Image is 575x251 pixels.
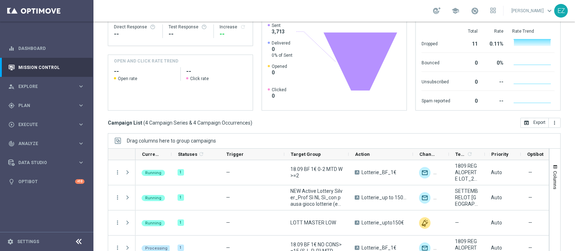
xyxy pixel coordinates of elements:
[145,120,250,126] span: 4 Campaign Series & 4 Campaign Occurrences
[114,58,178,64] h4: OPEN AND CLICK RATE TREND
[8,45,15,52] i: equalizer
[491,245,502,251] span: Auto
[419,217,431,229] img: Other
[226,245,230,251] span: —
[491,220,502,226] span: Auto
[169,24,208,30] div: Test Response
[143,120,145,126] span: (
[178,169,184,176] div: 1
[520,120,561,125] multiple-options-button: Export to CSV
[8,83,78,90] div: Explore
[18,39,84,58] a: Dashboard
[108,185,135,210] div: Press SPACE to select this row.
[362,245,396,251] span: Lotterie_BF_1€
[142,152,159,157] span: Current Status
[78,121,84,128] i: keyboard_arrow_right
[433,167,445,178] img: Other
[272,28,285,35] span: 3,713
[451,7,459,15] span: school
[8,46,85,51] button: equalizer Dashboard
[198,151,204,157] i: refresh
[226,152,244,157] span: Trigger
[8,160,85,166] div: Data Studio keyboard_arrow_right
[8,83,15,90] i: person_search
[455,188,479,207] span: SETTEMBRELOT MN_2025_09_04 RICORRENTE
[8,121,78,128] div: Execute
[486,75,503,87] div: --
[108,120,252,126] h3: Campaign List
[18,172,75,191] a: Optibot
[142,169,165,176] colored-tag: Running
[108,210,135,236] div: Press SPACE to select this row.
[419,192,431,204] img: Optimail
[355,246,359,250] span: A
[554,4,568,18] div: EZ
[197,150,204,158] span: Calculate column
[142,219,165,226] colored-tag: Running
[511,5,554,16] a: [PERSON_NAME]keyboard_arrow_down
[220,30,247,38] div: --
[145,196,161,200] span: Running
[527,152,543,157] span: Optibot
[178,194,184,201] div: 1
[355,152,370,157] span: Action
[272,52,293,58] span: 0% of Sent
[18,103,78,108] span: Plan
[18,122,78,127] span: Execute
[114,245,121,251] button: more_vert
[272,87,286,93] span: Clicked
[467,151,473,157] i: refresh
[419,152,437,157] span: Channel
[18,58,84,77] a: Mission Control
[8,103,85,108] div: gps_fixed Plan keyboard_arrow_right
[190,76,209,82] span: Click rate
[491,195,502,200] span: Auto
[8,159,78,166] div: Data Studio
[8,140,78,147] div: Analyze
[169,30,208,38] div: --
[552,120,557,126] i: more_vert
[419,167,431,178] img: Optimail
[362,194,407,201] span: Lotterie_up to 15000 Sisal Points
[108,160,135,185] div: Press SPACE to select this row.
[272,93,286,99] span: 0
[240,24,246,30] i: refresh
[8,102,78,109] div: Plan
[520,118,549,128] button: open_in_browser Export
[8,84,85,89] button: person_search Explore keyboard_arrow_right
[355,195,359,200] span: A
[114,194,121,201] button: more_vert
[78,159,84,166] i: keyboard_arrow_right
[226,169,230,175] span: —
[290,166,342,179] span: 18.09 BF 1€ 0-2 MTD W>=2
[433,192,445,204] div: Other
[491,169,502,175] span: Auto
[272,64,287,69] span: Opened
[455,152,466,157] span: Templates
[8,178,15,185] i: lightbulb
[118,76,137,82] span: Open rate
[114,169,121,176] button: more_vert
[18,161,78,165] span: Data Studio
[250,120,252,126] span: )
[8,58,84,77] div: Mission Control
[486,56,503,68] div: 0%
[528,245,532,251] span: —
[486,37,503,49] div: 0.11%
[220,24,247,30] div: Increase
[8,172,84,191] div: Optibot
[178,152,197,157] span: Statuses
[355,220,359,225] span: A
[549,118,561,128] button: more_vert
[491,152,509,157] span: Priority
[272,23,285,28] span: Sent
[8,141,85,147] div: track_changes Analyze keyboard_arrow_right
[291,152,321,157] span: Target Group
[114,219,121,226] button: more_vert
[459,28,478,34] div: Total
